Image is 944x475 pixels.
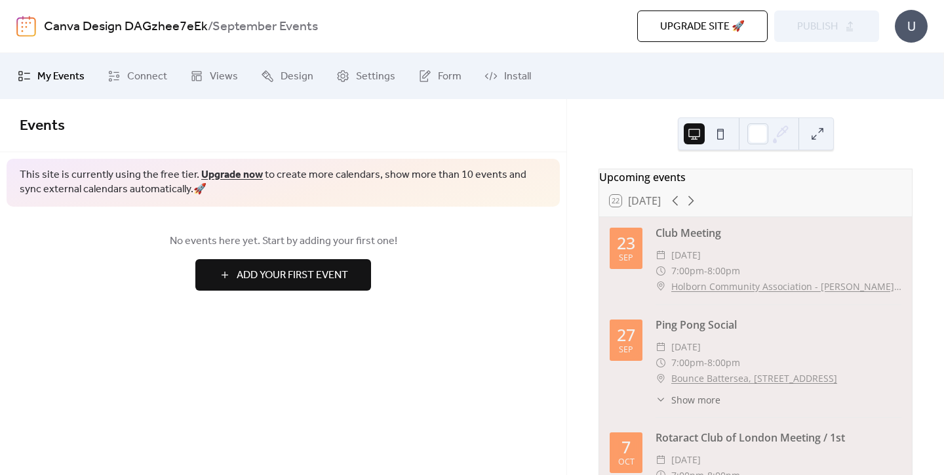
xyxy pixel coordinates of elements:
div: Rotaract Club of London Meeting / 1st [656,430,901,445]
div: 27 [617,327,635,343]
div: Ping Pong Social [656,317,901,333]
span: Show more [671,393,720,407]
div: Oct [618,458,635,466]
span: Connect [127,69,167,85]
a: Add Your First Event [20,259,547,291]
span: Design [281,69,313,85]
span: Settings [356,69,395,85]
button: Add Your First Event [195,259,371,291]
a: Design [251,58,323,94]
span: 8:00pm [707,355,740,371]
button: Upgrade site 🚀 [637,10,768,42]
div: Sep [619,346,633,354]
span: My Events [37,69,85,85]
div: Sep [619,254,633,262]
span: Upgrade site 🚀 [660,19,745,35]
span: Views [210,69,238,85]
a: My Events [8,58,94,94]
a: Views [180,58,248,94]
span: [DATE] [671,339,701,355]
a: Settings [326,58,405,94]
span: Form [438,69,462,85]
span: This site is currently using the free tier. to create more calendars, show more than 10 events an... [20,168,547,197]
span: 8:00pm [707,263,740,279]
div: 23 [617,235,635,251]
span: Add Your First Event [237,268,348,283]
a: Upgrade now [201,165,263,185]
span: [DATE] [671,452,701,468]
a: Holborn Community Association - [PERSON_NAME][GEOGRAPHIC_DATA], [STREET_ADDRESS][PERSON_NAME] [671,279,901,295]
div: 7 [621,439,631,455]
div: ​ [656,371,666,386]
button: ​Show more [656,393,720,407]
a: Install [475,58,541,94]
img: logo [16,16,36,37]
div: ​ [656,339,666,355]
span: Events [20,112,65,140]
div: ​ [656,393,666,407]
span: - [704,355,707,371]
b: / [208,14,212,39]
b: September Events [212,14,318,39]
a: Connect [98,58,177,94]
div: Club Meeting [656,225,901,241]
div: ​ [656,263,666,279]
a: Form [408,58,471,94]
span: - [704,263,707,279]
div: ​ [656,452,666,468]
span: 7:00pm [671,355,704,371]
a: Bounce Battersea, [STREET_ADDRESS] [671,371,837,386]
span: No events here yet. Start by adding your first one! [20,234,547,249]
div: ​ [656,279,666,295]
a: Canva Design DAGzhee7eEk [44,14,208,39]
span: 7:00pm [671,263,704,279]
div: U [895,10,928,43]
div: ​ [656,355,666,371]
span: [DATE] [671,247,701,263]
div: Upcoming events [599,169,912,185]
div: ​ [656,247,666,263]
span: Install [504,69,531,85]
